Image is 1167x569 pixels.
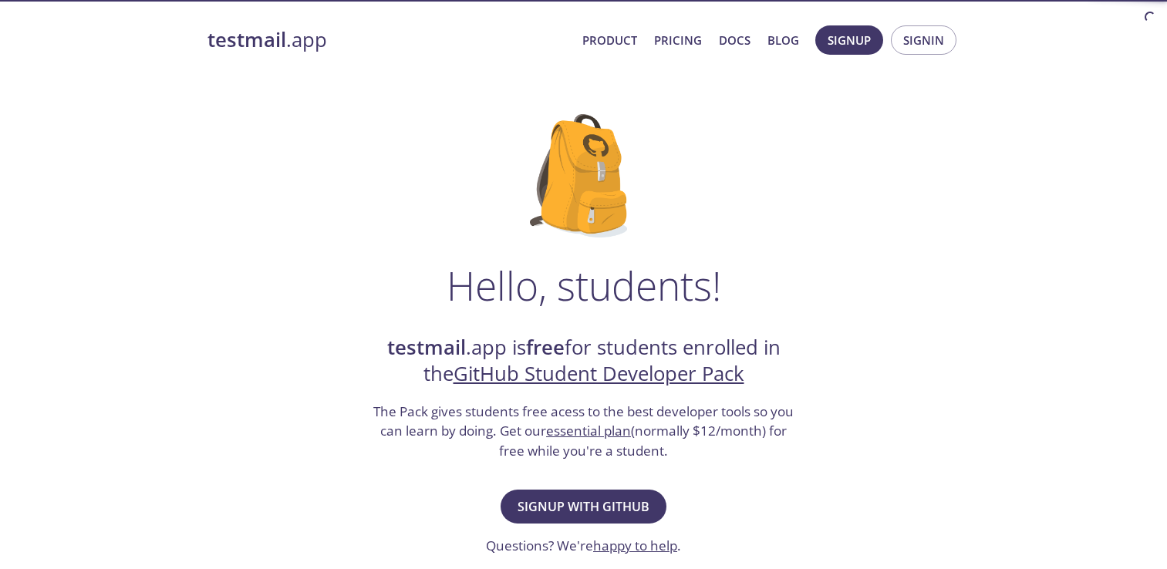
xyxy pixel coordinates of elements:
h1: Hello, students! [447,262,721,308]
h2: .app is for students enrolled in the [372,335,796,388]
span: Signin [903,30,944,50]
a: GitHub Student Developer Pack [454,360,744,387]
a: Docs [719,30,750,50]
a: happy to help [593,537,677,554]
strong: testmail [207,26,286,53]
span: Signup [828,30,871,50]
h3: Questions? We're . [486,536,681,556]
button: Signup with GitHub [501,490,666,524]
a: Blog [767,30,799,50]
button: Signin [891,25,956,55]
a: essential plan [546,422,631,439]
a: testmail.app [207,27,570,53]
a: Pricing [654,30,702,50]
h3: The Pack gives students free acess to the best developer tools so you can learn by doing. Get our... [372,402,796,461]
strong: free [526,334,565,361]
strong: testmail [387,334,466,361]
img: github-student-backpack.png [530,114,637,237]
span: Signup with GitHub [518,496,649,517]
a: Product [582,30,637,50]
button: Signup [815,25,883,55]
